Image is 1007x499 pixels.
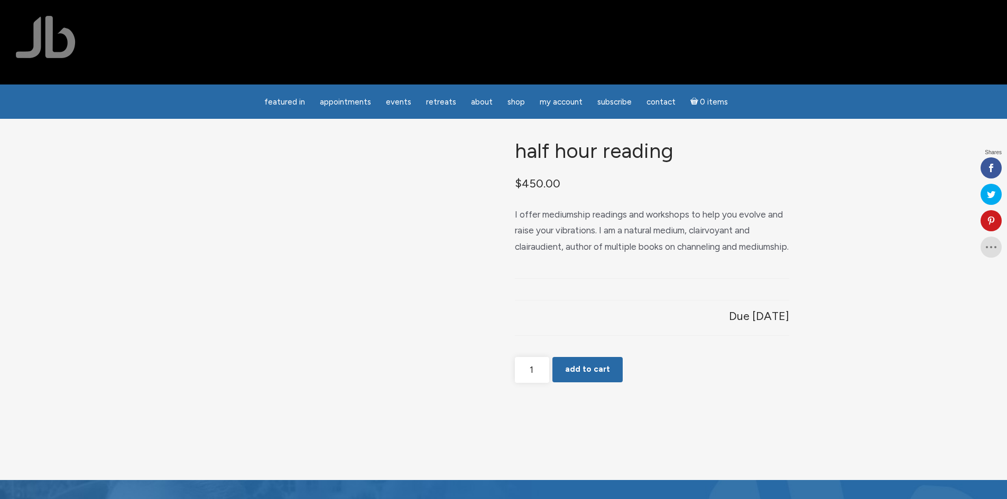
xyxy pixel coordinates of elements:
span: Shares [985,150,1002,155]
a: Retreats [420,92,463,112]
span: Subscribe [597,97,632,107]
a: Events [380,92,418,112]
h1: Half Hour Reading [515,140,789,163]
button: Add to cart [552,357,623,382]
span: 0 items [700,98,728,106]
p: Due [DATE] [729,306,789,326]
a: Subscribe [591,92,638,112]
a: Cart0 items [684,91,735,112]
span: Retreats [426,97,456,107]
a: featured in [258,92,311,112]
span: Shop [507,97,525,107]
img: Jamie Butler. The Everyday Medium [16,16,76,58]
a: About [465,92,499,112]
span: Appointments [320,97,371,107]
a: Shop [501,92,531,112]
i: Cart [690,97,700,107]
input: Product quantity [515,357,549,383]
span: featured in [264,97,305,107]
span: Contact [646,97,676,107]
span: Events [386,97,411,107]
a: Contact [640,92,682,112]
span: About [471,97,493,107]
span: $ [515,176,522,190]
a: Appointments [313,92,377,112]
p: I offer mediumship readings and workshops to help you evolve and raise your vibrations. I am a na... [515,206,789,255]
a: My Account [533,92,589,112]
bdi: 450.00 [515,176,560,190]
span: My Account [540,97,583,107]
